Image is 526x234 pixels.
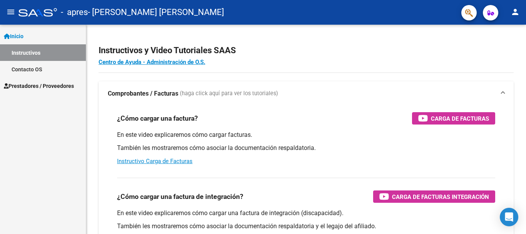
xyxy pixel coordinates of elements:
[117,222,495,231] p: También les mostraremos cómo asociar la documentación respaldatoria y el legajo del afiliado.
[180,89,278,98] span: (haga click aquí para ver los tutoriales)
[61,4,88,21] span: - apres
[99,59,205,66] a: Centro de Ayuda - Administración de O.S.
[373,190,495,203] button: Carga de Facturas Integración
[117,191,243,202] h3: ¿Cómo cargar una factura de integración?
[99,43,514,58] h2: Instructivos y Video Tutoriales SAAS
[117,113,198,124] h3: ¿Cómo cargar una factura?
[4,82,74,90] span: Prestadores / Proveedores
[6,7,15,17] mat-icon: menu
[117,131,495,139] p: En este video explicaremos cómo cargar facturas.
[511,7,520,17] mat-icon: person
[500,208,518,226] div: Open Intercom Messenger
[431,114,489,123] span: Carga de Facturas
[412,112,495,125] button: Carga de Facturas
[117,209,495,217] p: En este video explicaremos cómo cargar una factura de integración (discapacidad).
[117,144,495,152] p: También les mostraremos cómo asociar la documentación respaldatoria.
[392,192,489,202] span: Carga de Facturas Integración
[117,158,193,165] a: Instructivo Carga de Facturas
[108,89,178,98] strong: Comprobantes / Facturas
[99,81,514,106] mat-expansion-panel-header: Comprobantes / Facturas (haga click aquí para ver los tutoriales)
[88,4,224,21] span: - [PERSON_NAME] [PERSON_NAME]
[4,32,23,40] span: Inicio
